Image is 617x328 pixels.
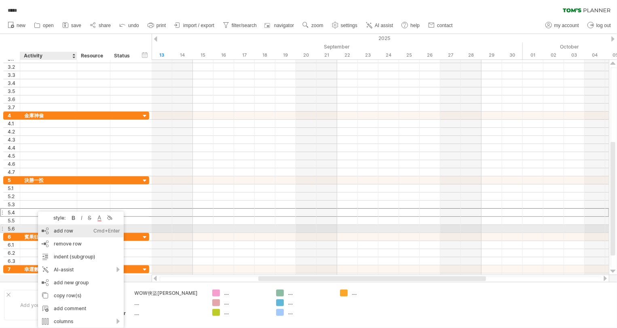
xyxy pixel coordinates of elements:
a: my account [543,20,581,31]
div: 5 [8,176,20,184]
a: navigator [263,20,296,31]
div: .... [224,309,268,316]
div: 6.1 [8,241,20,249]
div: 3.2 [8,63,20,71]
a: help [399,20,422,31]
span: help [410,23,420,28]
a: log out [585,20,613,31]
div: Saturday, 4 October 2025 [585,51,605,59]
a: zoom [300,20,325,31]
div: Tuesday, 16 September 2025 [213,51,234,59]
div: Add your own logo [4,290,80,320]
div: Wednesday, 1 October 2025 [523,51,543,59]
div: Wednesday, 17 September 2025 [234,51,255,59]
span: settings [341,23,357,28]
div: 4.4 [8,144,20,152]
a: AI assist [364,20,395,31]
a: settings [330,20,360,31]
div: 4.5 [8,152,20,160]
div: 3.5 [8,87,20,95]
div: Wednesday, 24 September 2025 [378,51,399,59]
div: Friday, 19 September 2025 [275,51,296,59]
span: print [156,23,166,28]
div: .... [224,299,268,306]
div: Thursday, 18 September 2025 [255,51,275,59]
div: .... [288,299,332,306]
div: .... [288,309,332,316]
div: Friday, 3 October 2025 [564,51,585,59]
div: 3.6 [8,95,20,103]
div: Sunday, 14 September 2025 [172,51,193,59]
div: .... [352,290,396,296]
div: Activity [24,52,72,60]
span: contact [437,23,453,28]
div: Saturday, 20 September 2025 [296,51,317,59]
div: Sunday, 21 September 2025 [317,51,337,59]
div: AI-assist [38,263,124,276]
span: zoom [311,23,323,28]
div: 5.5 [8,217,20,224]
div: Friday, 26 September 2025 [420,51,440,59]
div: Resource [81,52,106,60]
div: Thursday, 25 September 2025 [399,51,420,59]
div: Saturday, 13 September 2025 [152,51,172,59]
span: import / export [183,23,214,28]
span: filter/search [232,23,257,28]
div: columns [38,315,124,328]
div: Status [114,52,132,60]
span: AI assist [375,23,393,28]
div: copy row(s) [38,289,124,302]
div: 3.3 [8,71,20,79]
span: new [17,23,25,28]
div: style: [41,215,70,221]
div: Saturday, 27 September 2025 [440,51,461,59]
div: add row [38,224,124,237]
div: WOW俠盜[PERSON_NAME] [135,290,203,296]
div: 4.1 [8,120,20,127]
a: share [88,20,113,31]
div: 7 [8,265,20,273]
div: 5.6 [8,225,20,233]
div: 5.3 [8,201,20,208]
div: 3.4 [8,79,20,87]
div: .... [224,290,268,296]
div: 金庫神偷 [24,112,73,119]
a: open [32,20,56,31]
div: 4.6 [8,160,20,168]
div: Monday, 15 September 2025 [193,51,213,59]
span: navigator [274,23,294,28]
a: filter/search [221,20,259,31]
div: .... [288,290,332,296]
div: 5.4 [8,209,20,216]
div: 6.2 [8,249,20,257]
div: indent (subgroup) [38,250,124,263]
div: Tuesday, 30 September 2025 [502,51,523,59]
div: 4.7 [8,168,20,176]
span: my account [554,23,579,28]
div: Monday, 29 September 2025 [482,51,502,59]
div: 6 [8,233,20,241]
div: 7.1 [8,273,20,281]
div: 6.3 [8,257,20,265]
div: Thursday, 2 October 2025 [543,51,564,59]
div: 4.3 [8,136,20,144]
div: Cmd+Enter [93,224,120,237]
div: Tuesday, 23 September 2025 [358,51,378,59]
span: log out [596,23,611,28]
div: 5.2 [8,193,20,200]
div: 4 [8,112,20,119]
a: new [6,20,28,31]
div: add new group [38,276,124,289]
a: undo [117,20,142,31]
span: undo [128,23,139,28]
div: .... [135,310,203,317]
span: remove row [54,241,82,247]
div: Sunday, 28 September 2025 [461,51,482,59]
div: add comment [38,302,124,315]
div: 3.7 [8,104,20,111]
a: save [60,20,84,31]
div: 5.1 [8,184,20,192]
div: 4.2 [8,128,20,135]
a: import / export [172,20,217,31]
span: open [43,23,54,28]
